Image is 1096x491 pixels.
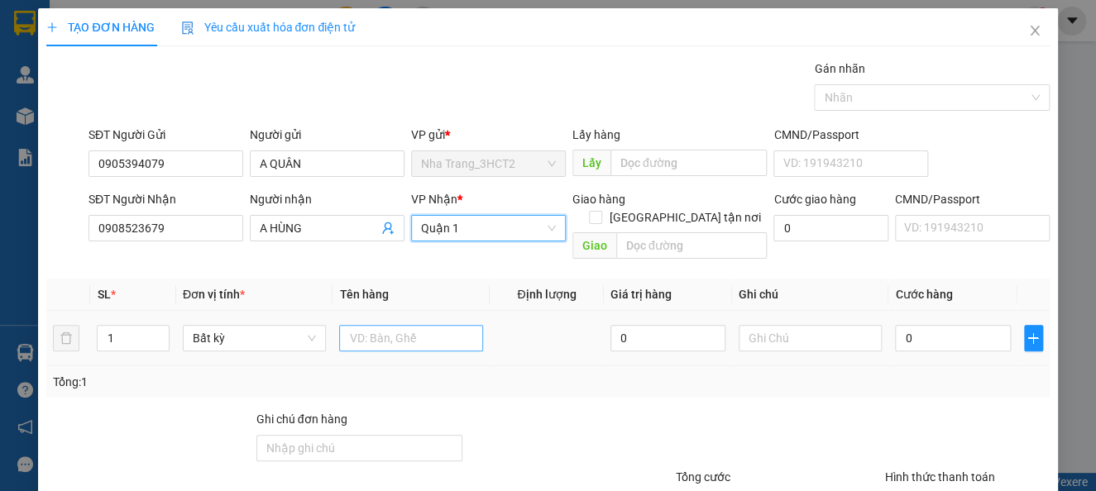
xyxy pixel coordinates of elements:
span: Đơn vị tính [183,288,245,301]
div: VP gửi [411,126,566,144]
div: SĐT Người Gửi [89,126,243,144]
span: Giá trị hàng [610,288,672,301]
span: Lấy [572,150,610,176]
span: Quận 1 [421,216,556,241]
span: plus [46,21,58,33]
span: SL [97,288,110,301]
span: plus [1025,331,1042,345]
span: Giao hàng [572,193,625,206]
div: CMND/Passport [773,126,928,144]
b: [DOMAIN_NAME] [139,63,227,76]
span: Tổng cước [676,470,730,484]
input: Dọc đường [616,232,768,259]
span: Nha Trang_3HCT2 [421,151,556,176]
b: Phương Nam Express [21,107,91,213]
th: Ghi chú [732,279,889,311]
input: 0 [610,325,725,351]
span: TẠO ĐƠN HÀNG [46,21,154,34]
button: Close [1012,8,1058,55]
input: VD: Bàn, Ghế [339,325,483,351]
input: Ghi chú đơn hàng [256,435,462,461]
span: close [1028,24,1041,37]
label: Cước giao hàng [773,193,855,206]
span: Tên hàng [339,288,388,301]
div: Người gửi [250,126,404,144]
button: delete [53,325,79,351]
input: Dọc đường [610,150,768,176]
span: Cước hàng [895,288,952,301]
div: CMND/Passport [895,190,1050,208]
span: user-add [381,222,395,235]
label: Hình thức thanh toán [885,470,995,484]
img: icon [181,21,194,35]
label: Ghi chú đơn hàng [256,412,347,426]
div: Người nhận [250,190,404,208]
div: Tổng: 1 [53,373,424,391]
input: Cước giao hàng [773,215,888,241]
img: logo.jpg [179,21,219,60]
span: Lấy hàng [572,128,620,141]
input: Ghi Chú [739,325,883,351]
span: [GEOGRAPHIC_DATA] tận nơi [602,208,767,226]
span: Bất kỳ [193,326,317,350]
div: SĐT Người Nhận [89,190,243,208]
label: Gán nhãn [814,62,864,75]
li: (c) 2017 [139,79,227,99]
span: VP Nhận [411,193,457,206]
b: Gửi khách hàng [102,24,164,102]
span: Yêu cầu xuất hóa đơn điện tử [181,21,356,34]
span: Định lượng [517,288,576,301]
button: plus [1024,325,1043,351]
span: Giao [572,232,616,259]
